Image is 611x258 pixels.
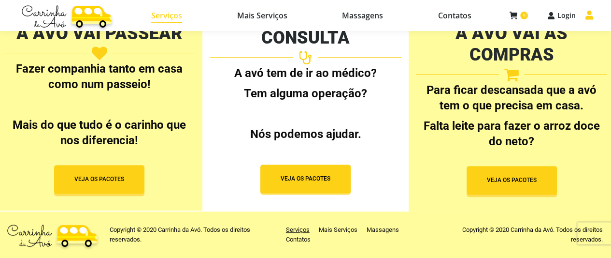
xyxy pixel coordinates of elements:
div: Para ficar descansada que a avó tem o que precisa em casa. [416,82,608,149]
span: Contatos [438,11,471,20]
a: Massagens [367,225,399,235]
p: Copyright © 2020 Carrinha da Avó. Todos os direitos reservados. [436,225,603,244]
p: Nós podemos ajudar. [210,126,401,142]
h2: A AVÓ VAI PASSEAR [4,23,196,44]
a: Contatos [286,235,311,244]
img: Carrinha da Avó [18,0,114,31]
a: VEJA OS PACOTES [260,164,351,192]
a: Login [547,11,576,20]
p: Mais do que tudo é o carinho que nos diferencia! [4,117,196,148]
p: Falta leite para fazer o arroz doce do neto? [416,118,608,149]
a: Serviços [286,225,310,235]
a: 0 [510,11,528,20]
p: Tem alguma operação? [210,86,401,101]
span: VEJA OS PACOTES [74,175,124,183]
a: Massagens [317,9,409,22]
span: Mais Serviços [237,11,287,20]
a: Mais Serviços [319,225,357,235]
span: Serviços [151,11,182,20]
a: Contatos [413,9,497,22]
span: 0 [520,12,528,19]
div: Fazer companhia tanto em casa como num passeio! [4,61,196,148]
button: VEJA OS PACOTES [54,165,144,194]
div: Copyright © 2020 Carrinha da Avó. Todos os direitos reservados. [110,225,276,244]
button: VEJA OS PACOTES [467,166,557,195]
h2: A AVÓ VAI ÀS COMPRAS [416,23,608,65]
span: VEJA OS PACOTES [487,176,537,184]
a: Mais Serviços [212,9,313,22]
button: VEJA OS PACOTES [260,165,351,193]
a: Serviços [127,9,208,22]
div: A avó tem de ir ao médico? [210,65,401,142]
span: VEJA OS PACOTES [281,175,330,183]
span: Massagens [342,11,383,20]
img: Carrinha da Avó [4,220,100,250]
